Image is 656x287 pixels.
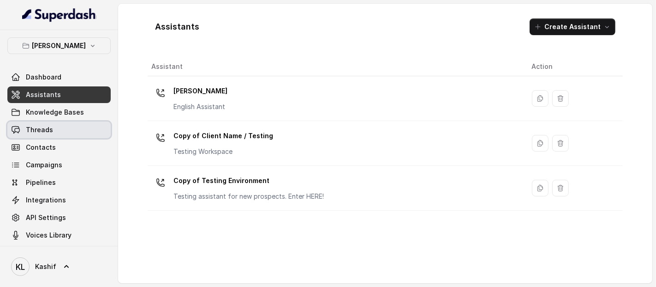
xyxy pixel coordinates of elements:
[155,19,199,34] h1: Assistants
[26,178,56,187] span: Pipelines
[530,18,615,35] button: Create Assistant
[26,160,62,170] span: Campaigns
[26,108,84,117] span: Knowledge Bases
[26,143,56,152] span: Contacts
[7,122,111,138] a: Threads
[7,104,111,121] a: Knowledge Bases
[7,254,111,280] a: Kashif
[173,102,227,111] p: English Assistant
[7,37,111,54] button: [PERSON_NAME]
[22,7,96,22] img: light.svg
[35,262,56,271] span: Kashif
[173,173,324,188] p: Copy of Testing Environment
[7,157,111,173] a: Campaigns
[7,192,111,208] a: Integrations
[32,40,86,51] p: [PERSON_NAME]
[26,195,66,205] span: Integrations
[173,128,273,143] p: Copy of Client Name / Testing
[7,209,111,226] a: API Settings
[26,231,72,240] span: Voices Library
[26,90,61,99] span: Assistants
[16,262,25,272] text: KL
[173,147,273,156] p: Testing Workspace
[173,192,324,201] p: Testing assistant for new prospects. Enter HERE!
[7,174,111,191] a: Pipelines
[173,84,227,98] p: [PERSON_NAME]
[7,69,111,85] a: Dashboard
[7,139,111,156] a: Contacts
[26,125,53,134] span: Threads
[525,57,623,76] th: Action
[7,227,111,244] a: Voices Library
[26,213,66,222] span: API Settings
[148,57,525,76] th: Assistant
[7,86,111,103] a: Assistants
[26,73,61,82] span: Dashboard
